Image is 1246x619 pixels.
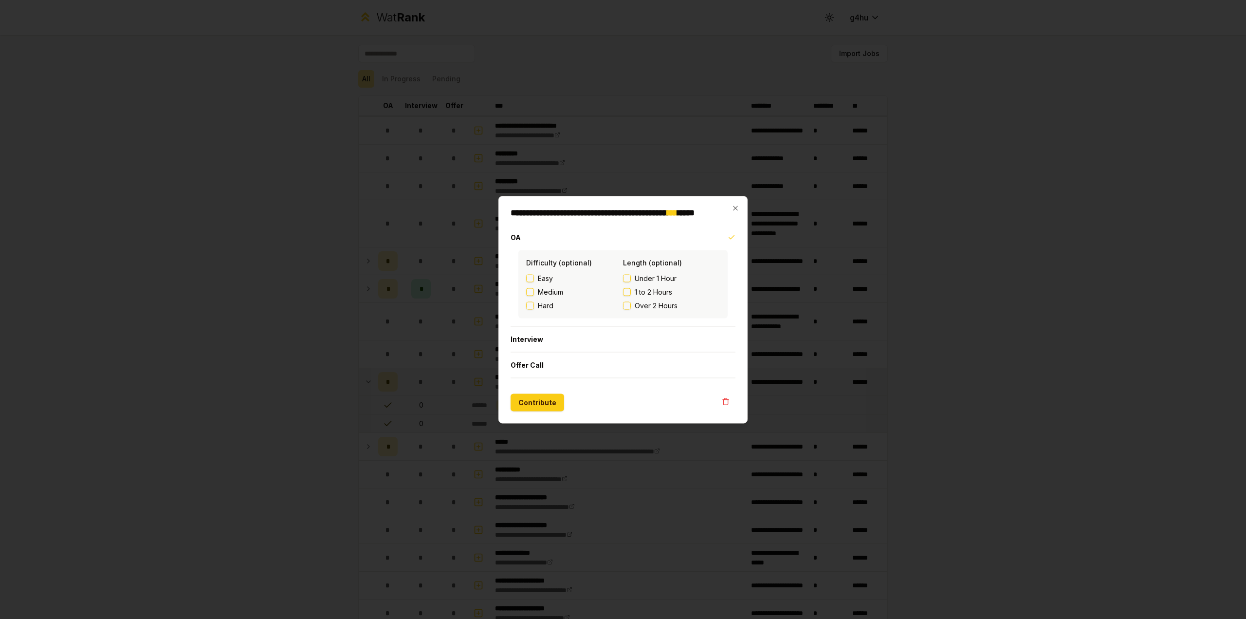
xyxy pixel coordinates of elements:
[526,288,534,296] button: Medium
[511,250,735,326] div: OA
[526,258,592,266] label: Difficulty (optional)
[526,301,534,309] button: Hard
[635,300,678,310] span: Over 2 Hours
[623,288,631,296] button: 1 to 2 Hours
[511,352,735,377] button: Offer Call
[623,274,631,282] button: Under 1 Hour
[538,287,563,297] span: Medium
[526,274,534,282] button: Easy
[511,394,564,411] button: Contribute
[623,258,682,266] label: Length (optional)
[635,273,677,283] span: Under 1 Hour
[538,300,553,310] span: Hard
[511,225,735,250] button: OA
[635,287,672,297] span: 1 to 2 Hours
[623,301,631,309] button: Over 2 Hours
[511,326,735,352] button: Interview
[538,273,553,283] span: Easy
